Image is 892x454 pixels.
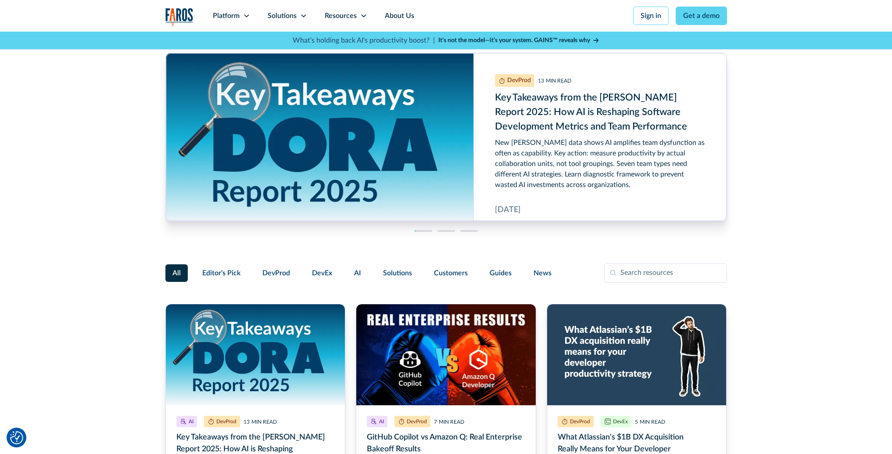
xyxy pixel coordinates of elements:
a: home [165,8,193,26]
span: AI [354,268,361,278]
form: Filter Form [165,263,727,283]
span: All [172,268,181,278]
input: Search resources [604,263,727,283]
p: What's holding back AI's productivity boost? | [293,35,435,46]
img: Logo of the analytics and reporting company Faros. [165,8,193,26]
div: cms-link [166,53,727,221]
span: News [534,268,552,278]
div: Platform [213,11,240,21]
span: Editor's Pick [202,268,240,278]
span: DevProd [262,268,290,278]
div: Solutions [268,11,297,21]
img: Developer scratching his head on a blue background [547,304,727,405]
img: Revisit consent button [10,431,23,444]
img: Key takeaways from the DORA Report 2025 [166,304,345,405]
a: Get a demo [676,7,727,25]
a: Key Takeaways from the DORA Report 2025: How AI is Reshaping Software Development Metrics and Tea... [166,53,727,221]
div: Resources [325,11,357,21]
strong: It’s not the model—it’s your system. GAINS™ reveals why [438,37,590,43]
button: Cookie Settings [10,431,23,444]
span: Customers [434,268,468,278]
span: Guides [490,268,512,278]
img: Illustration of a boxing match of GitHub Copilot vs. Amazon Q. with real enterprise results. [356,304,536,405]
a: It’s not the model—it’s your system. GAINS™ reveals why [438,36,600,45]
span: Solutions [383,268,412,278]
span: DevEx [312,268,332,278]
a: Sign in [633,7,669,25]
